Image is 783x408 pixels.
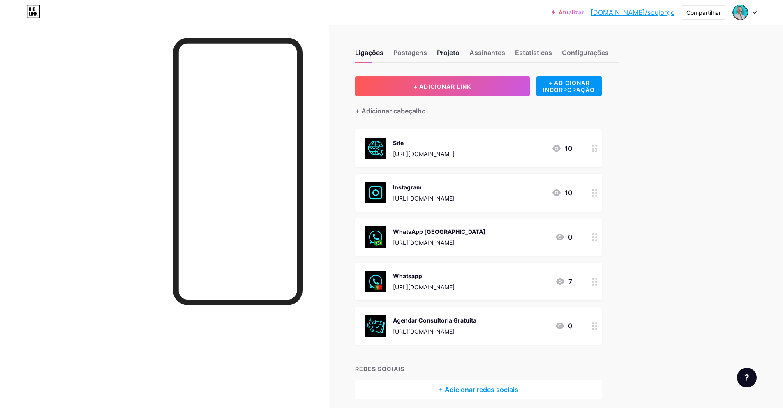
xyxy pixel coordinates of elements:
[568,322,572,330] font: 0
[565,189,572,197] font: 10
[393,328,455,335] font: [URL][DOMAIN_NAME]
[393,195,455,202] font: [URL][DOMAIN_NAME]
[393,239,455,246] font: [URL][DOMAIN_NAME]
[365,182,386,203] img: Instagram
[543,79,595,93] font: + ADICIONAR INCORPORAÇÃO
[568,277,572,286] font: 7
[591,7,674,17] a: [DOMAIN_NAME]/soujorge
[355,365,404,372] font: REDES SOCIAIS
[393,272,422,279] font: Whatsapp
[565,144,572,152] font: 10
[393,184,422,191] font: Instagram
[365,226,386,248] img: WhatsApp Brasil
[393,284,455,290] font: [URL][DOMAIN_NAME]
[393,48,427,57] font: Postagens
[437,48,460,57] font: Projeto
[365,138,386,159] img: Site
[393,139,404,146] font: Site
[568,233,572,241] font: 0
[413,83,471,90] font: + ADICIONAR LINK
[591,8,674,16] font: [DOMAIN_NAME]/soujorge
[686,9,721,16] font: Compartilhar
[365,271,386,292] img: WhatsApp Portugal
[559,9,584,16] font: Atualizar
[393,150,455,157] font: [URL][DOMAIN_NAME]
[562,48,609,57] font: Configurações
[393,317,476,324] font: Agendar Consultoria Gratuita
[515,48,552,57] font: Estatísticas
[469,48,505,57] font: Assinantes
[365,315,386,337] img: Agendar Consultoria Gratuita
[732,5,748,20] img: soujorge
[355,107,426,115] font: + Adicionar cabeçalho
[355,76,530,96] button: + ADICIONAR LINK
[439,385,518,394] font: + Adicionar redes sociais
[393,228,485,235] font: WhatsApp [GEOGRAPHIC_DATA]
[355,48,383,57] font: Ligações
